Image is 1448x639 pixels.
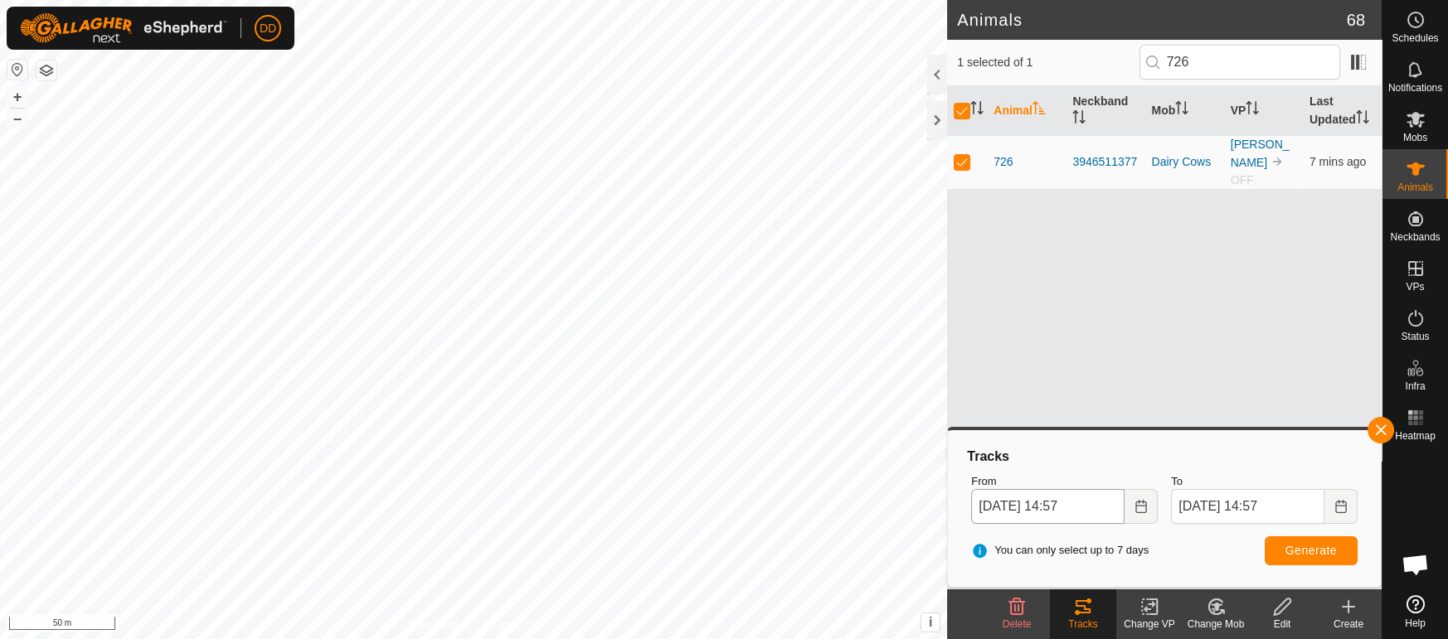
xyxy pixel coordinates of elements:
span: Delete [1003,618,1032,630]
span: Heatmap [1395,431,1436,441]
button: i [921,613,940,632]
div: Tracks [965,447,1364,467]
p-sorticon: Activate to sort [1246,104,1259,117]
input: Search (S) [1139,45,1340,80]
span: Status [1401,332,1429,341]
th: Neckband [1066,86,1144,136]
button: Reset Map [7,60,27,80]
span: 1 selected of 1 [957,54,1139,71]
th: Last Updated [1303,86,1382,136]
span: Infra [1405,381,1425,391]
button: – [7,109,27,128]
span: DD [260,20,276,37]
p-sorticon: Activate to sort [1356,113,1369,126]
div: Change Mob [1183,617,1249,632]
a: Help [1382,588,1448,635]
div: Open chat [1391,540,1441,589]
a: Privacy Policy [408,617,470,632]
p-sorticon: Activate to sort [1175,104,1188,117]
button: Choose Date [1125,489,1158,524]
p-sorticon: Activate to sort [1072,113,1086,126]
div: Dairy Cows [1152,153,1217,171]
span: OFF [1231,173,1254,186]
span: Animals [1397,182,1433,192]
p-sorticon: Activate to sort [1033,104,1046,117]
a: Contact Us [490,617,539,632]
span: You can only select up to 7 days [971,542,1149,559]
button: Generate [1265,536,1358,565]
div: Tracks [1050,617,1116,632]
button: Map Layers [36,61,56,80]
label: To [1171,473,1358,490]
span: VPs [1406,282,1424,292]
span: 68 [1347,7,1365,32]
a: [PERSON_NAME] [1231,138,1290,169]
th: Mob [1145,86,1224,136]
div: Edit [1249,617,1315,632]
div: Change VP [1116,617,1183,632]
span: Mobs [1403,133,1427,143]
span: 11 Oct 2025, 2:51 pm [1310,155,1366,168]
span: Schedules [1392,33,1438,43]
div: Create [1315,617,1382,632]
span: Generate [1285,544,1337,557]
img: Gallagher Logo [20,13,227,43]
button: + [7,87,27,107]
h2: Animals [957,10,1347,30]
span: Notifications [1388,83,1442,93]
img: to [1271,155,1284,168]
p-sorticon: Activate to sort [970,104,984,117]
span: 726 [994,153,1013,171]
span: Neckbands [1390,232,1440,242]
th: VP [1224,86,1303,136]
th: Animal [987,86,1066,136]
button: Choose Date [1324,489,1358,524]
label: From [971,473,1158,490]
span: i [929,615,932,629]
span: Help [1405,618,1426,628]
div: 3946511377 [1072,153,1138,171]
